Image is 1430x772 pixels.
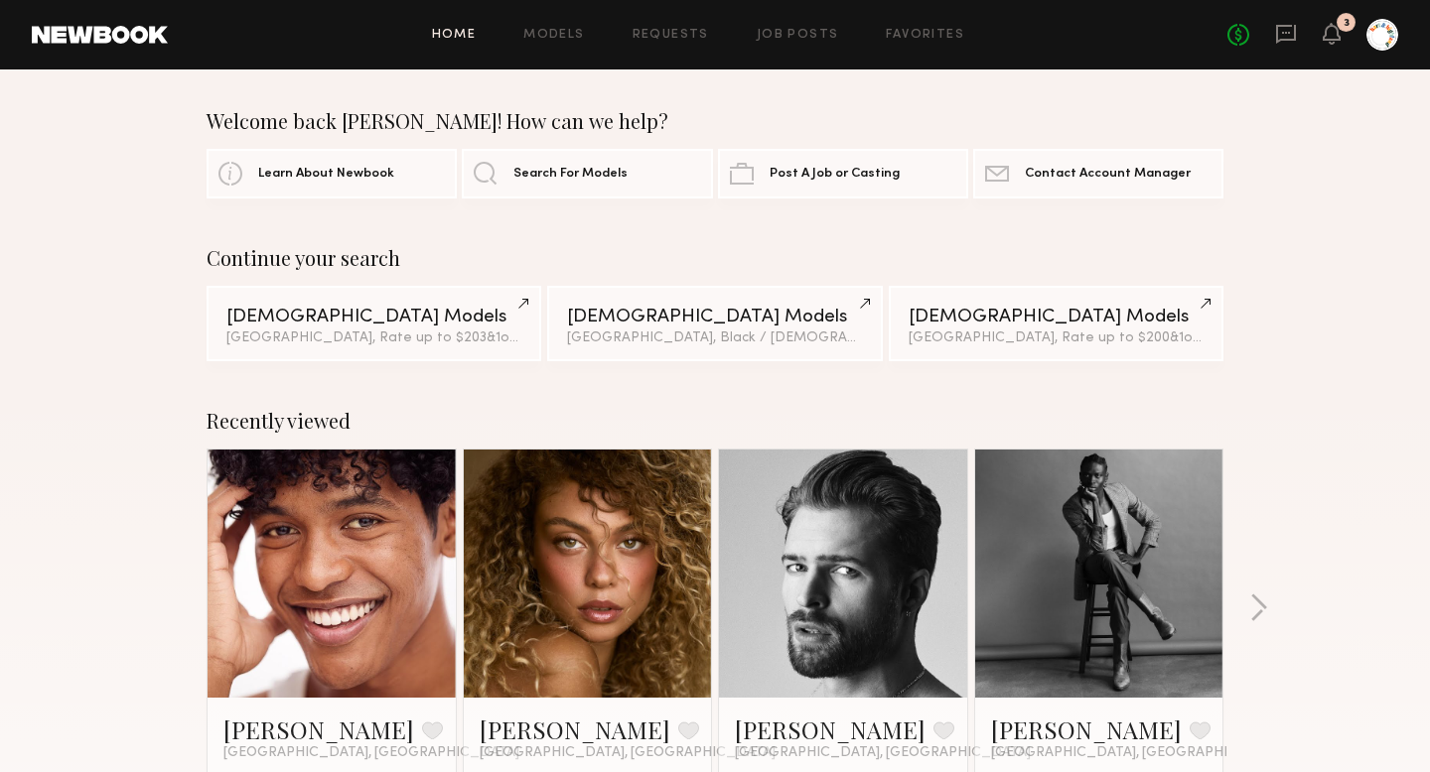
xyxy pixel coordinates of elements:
a: Requests [633,29,709,42]
div: [GEOGRAPHIC_DATA], Rate up to $203 [226,331,521,345]
span: [GEOGRAPHIC_DATA], [GEOGRAPHIC_DATA] [735,745,1031,761]
div: [DEMOGRAPHIC_DATA] Models [909,308,1204,326]
a: Home [432,29,477,42]
span: Contact Account Manager [1025,168,1191,181]
div: [DEMOGRAPHIC_DATA] Models [226,308,521,326]
span: [GEOGRAPHIC_DATA], [GEOGRAPHIC_DATA] [991,745,1287,761]
a: Models [523,29,584,42]
a: [DEMOGRAPHIC_DATA] Models[GEOGRAPHIC_DATA], Rate up to $203&1other filter [207,286,541,361]
a: Job Posts [757,29,839,42]
div: [GEOGRAPHIC_DATA], Rate up to $200 [909,331,1204,345]
a: Learn About Newbook [207,149,457,198]
div: [GEOGRAPHIC_DATA], Black / [DEMOGRAPHIC_DATA] [567,331,862,345]
span: [GEOGRAPHIC_DATA], [GEOGRAPHIC_DATA] [480,745,776,761]
a: [PERSON_NAME] [223,713,414,745]
a: Post A Job or Casting [718,149,968,198]
a: [PERSON_NAME] [991,713,1182,745]
a: [DEMOGRAPHIC_DATA] Models[GEOGRAPHIC_DATA], Black / [DEMOGRAPHIC_DATA] [547,286,882,361]
a: Contact Account Manager [973,149,1223,198]
a: Favorites [886,29,964,42]
a: Search For Models [462,149,712,198]
a: [PERSON_NAME] [735,713,926,745]
span: & 1 other filter [1170,331,1255,344]
div: Welcome back [PERSON_NAME]! How can we help? [207,109,1223,133]
span: Search For Models [513,168,628,181]
span: Learn About Newbook [258,168,394,181]
div: Continue your search [207,246,1223,270]
div: [DEMOGRAPHIC_DATA] Models [567,308,862,326]
div: 3 [1344,18,1350,29]
span: & 1 other filter [487,331,572,344]
a: [PERSON_NAME] [480,713,670,745]
a: [DEMOGRAPHIC_DATA] Models[GEOGRAPHIC_DATA], Rate up to $200&1other filter [889,286,1223,361]
span: [GEOGRAPHIC_DATA], [GEOGRAPHIC_DATA] [223,745,519,761]
div: Recently viewed [207,409,1223,433]
span: Post A Job or Casting [770,168,900,181]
